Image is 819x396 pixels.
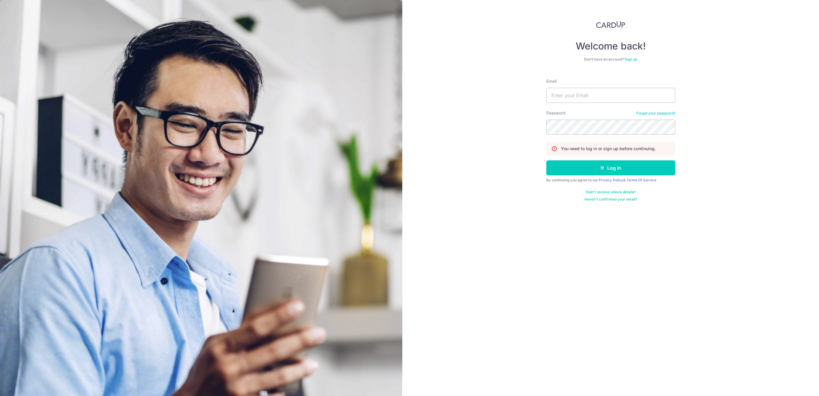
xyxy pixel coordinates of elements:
a: Sign up [625,57,637,61]
a: Forgot your password? [636,111,675,116]
label: Password [546,110,565,116]
h4: Welcome back! [546,40,675,52]
a: Didn't receive unlock details? [586,190,636,195]
input: Enter your Email [546,88,675,103]
button: Log in [546,160,675,175]
label: Email [546,78,556,84]
a: Privacy Policy [599,178,623,182]
a: Haven't confirmed your email? [584,197,637,202]
a: Terms Of Service [626,178,656,182]
div: By continuing you agree to our & [546,178,675,183]
div: Don’t have an account? [546,57,675,62]
img: CardUp Logo [596,21,625,28]
p: You need to log in or sign up before continuing. [561,146,656,152]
